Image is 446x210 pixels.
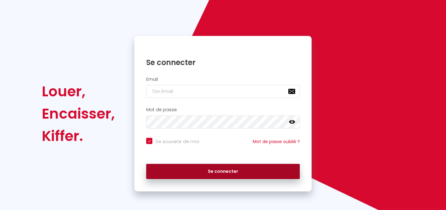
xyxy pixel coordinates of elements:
input: Ton Email [146,85,300,98]
button: Se connecter [146,164,300,179]
div: Encaisser, [42,103,115,125]
h1: Se connecter [146,58,300,67]
h2: Mot de passe [146,107,300,112]
h2: Email [146,77,300,82]
button: Ouvrir le widget de chat LiveChat [5,2,24,21]
div: Kiffer. [42,125,115,147]
div: Louer, [42,80,115,103]
a: Mot de passe oublié ? [253,138,300,145]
